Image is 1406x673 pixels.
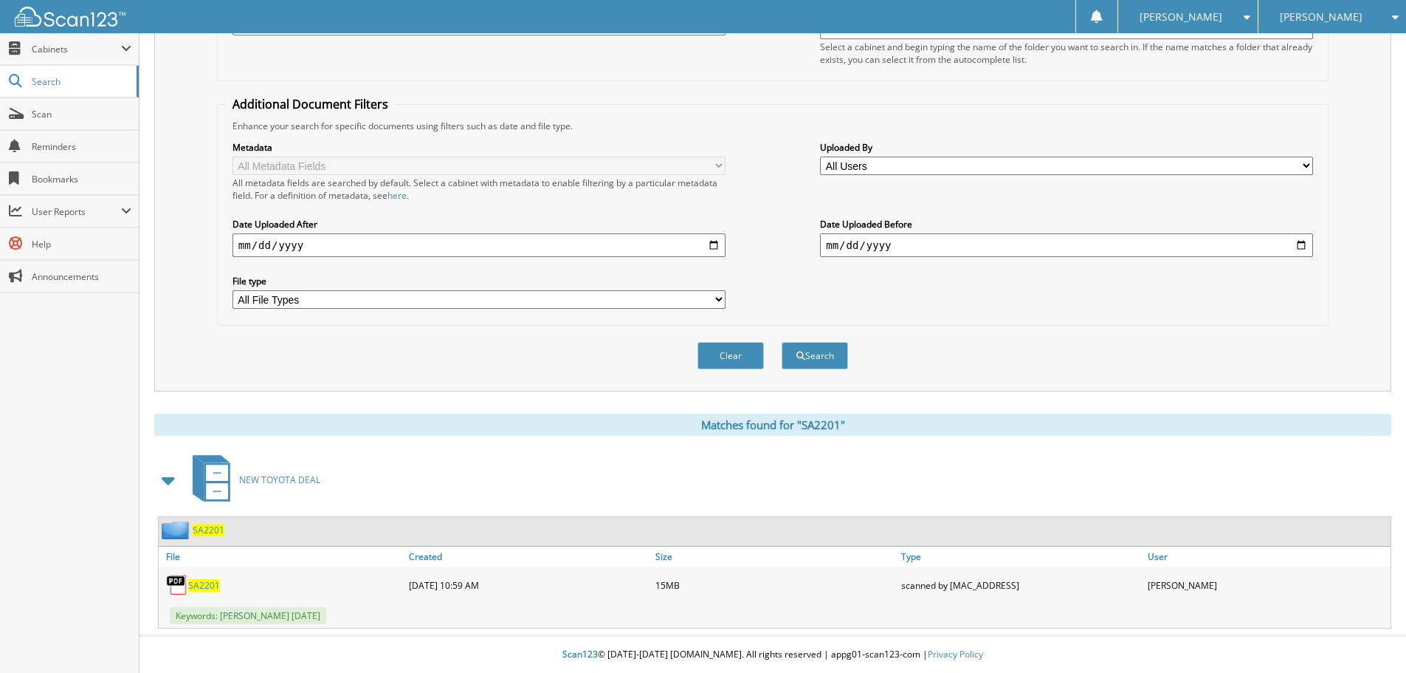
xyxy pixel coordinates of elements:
[652,570,898,600] div: 15MB
[32,173,131,185] span: Bookmarks
[232,275,726,287] label: File type
[159,547,405,567] a: File
[1140,13,1222,21] span: [PERSON_NAME]
[820,233,1313,257] input: end
[139,637,1406,673] div: © [DATE]-[DATE] [DOMAIN_NAME]. All rights reserved | appg01-scan123-com |
[1144,547,1391,567] a: User
[32,205,121,218] span: User Reports
[232,141,726,154] label: Metadata
[154,414,1391,436] div: Matches found for "SA2201"
[162,521,193,539] img: folder2.png
[32,140,131,153] span: Reminders
[166,574,188,596] img: PDF.png
[820,141,1313,154] label: Uploaded By
[405,547,652,567] a: Created
[387,189,407,202] a: here
[562,648,598,660] span: Scan123
[32,270,131,283] span: Announcements
[170,607,326,624] span: Keywords: [PERSON_NAME] [DATE]
[225,120,1320,132] div: Enhance your search for specific documents using filters such as date and file type.
[232,233,726,257] input: start
[184,451,320,509] a: NEW TOYOTA DEAL
[697,342,764,369] button: Clear
[225,96,396,112] legend: Additional Document Filters
[232,218,726,230] label: Date Uploaded After
[32,43,121,55] span: Cabinets
[782,342,848,369] button: Search
[1144,570,1391,600] div: [PERSON_NAME]
[232,177,726,202] div: All metadata fields are searched by default. Select a cabinet with metadata to enable filtering b...
[1280,13,1362,21] span: [PERSON_NAME]
[928,648,983,660] a: Privacy Policy
[652,547,898,567] a: Size
[239,474,320,486] span: NEW TOYOTA DEAL
[32,108,131,120] span: Scan
[1332,602,1406,673] iframe: Chat Widget
[405,570,652,600] div: [DATE] 10:59 AM
[193,524,224,536] a: SA2201
[188,579,220,592] a: SA2201
[820,41,1313,66] div: Select a cabinet and begin typing the name of the folder you want to search in. If the name match...
[897,570,1144,600] div: scanned by [MAC_ADDRESS]
[32,75,129,88] span: Search
[15,7,125,27] img: scan123-logo-white.svg
[820,218,1313,230] label: Date Uploaded Before
[32,238,131,250] span: Help
[897,547,1144,567] a: Type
